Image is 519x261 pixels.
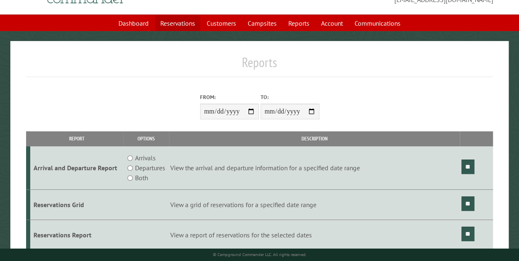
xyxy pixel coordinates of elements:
[261,93,319,101] label: To:
[169,190,460,220] td: View a grid of reservations for a specified date range
[30,131,124,146] th: Report
[243,15,282,31] a: Campsites
[135,173,148,183] label: Both
[316,15,348,31] a: Account
[350,15,406,31] a: Communications
[30,220,124,250] td: Reservations Report
[169,220,460,250] td: View a report of reservations for the selected dates
[200,93,259,101] label: From:
[113,15,154,31] a: Dashboard
[123,131,169,146] th: Options
[169,146,460,190] td: View the arrival and departure information for a specified date range
[135,153,156,163] label: Arrivals
[26,54,493,77] h1: Reports
[283,15,314,31] a: Reports
[202,15,241,31] a: Customers
[30,146,124,190] td: Arrival and Departure Report
[213,252,307,257] small: © Campground Commander LLC. All rights reserved.
[30,190,124,220] td: Reservations Grid
[169,131,460,146] th: Description
[135,163,165,173] label: Departures
[155,15,200,31] a: Reservations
